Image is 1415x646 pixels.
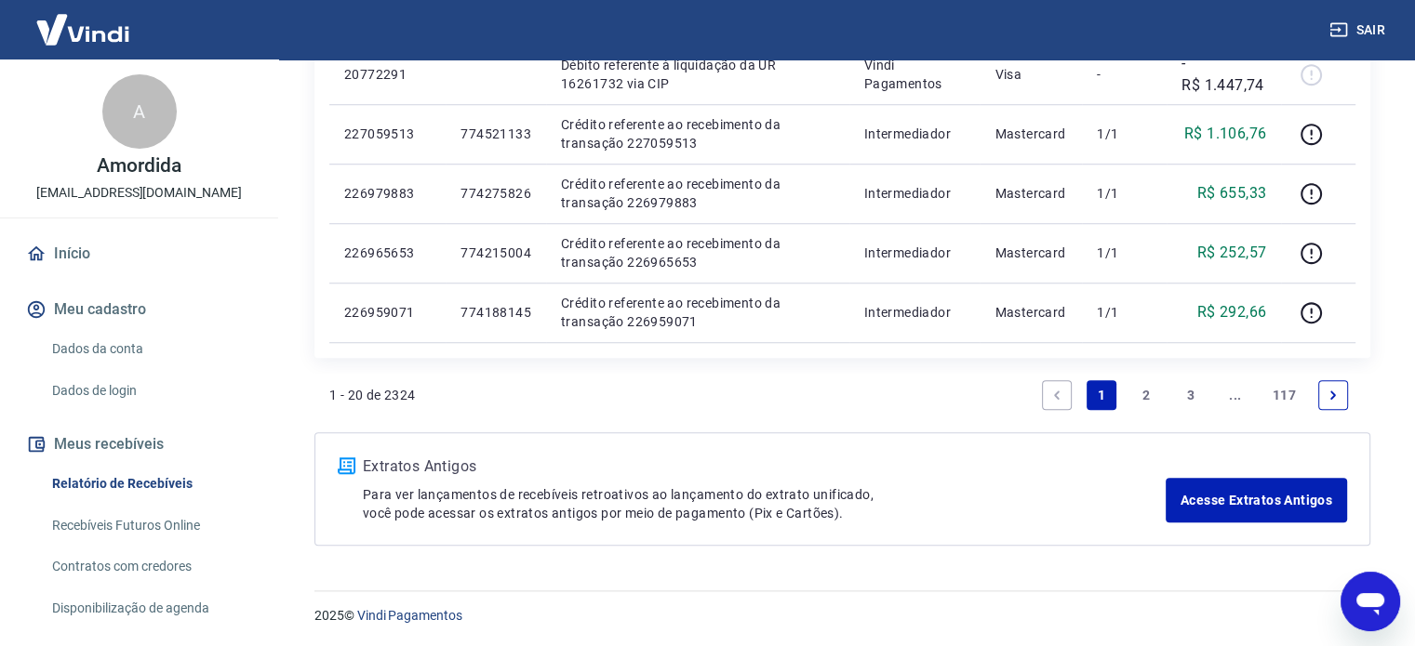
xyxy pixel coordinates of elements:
p: Intermediador [864,125,966,143]
p: 774215004 [461,244,531,262]
a: Início [22,233,256,274]
a: Previous page [1042,380,1072,410]
p: Mastercard [995,125,1067,143]
div: A [102,74,177,149]
p: Mastercard [995,303,1067,322]
a: Dados de login [45,372,256,410]
a: Page 1 is your current page [1087,380,1116,410]
a: Acesse Extratos Antigos [1166,478,1347,522]
button: Meu cadastro [22,289,256,330]
p: -R$ 1.447,74 [1181,52,1266,97]
p: 20772291 [344,65,431,84]
img: ícone [338,457,355,474]
a: Page 3 [1176,380,1206,410]
p: R$ 655,33 [1197,182,1267,204]
p: Para ver lançamentos de recebíveis retroativos ao lançamento do extrato unificado, você pode aces... [363,485,1166,522]
button: Sair [1326,13,1393,47]
a: Dados da conta [45,330,256,368]
a: Vindi Pagamentos [357,608,462,623]
a: Jump forward [1221,380,1250,410]
p: Visa [995,65,1067,84]
p: Mastercard [995,184,1067,203]
p: 1/1 [1097,125,1152,143]
p: Crédito referente ao recebimento da transação 226959071 [561,294,834,331]
a: Page 117 [1265,380,1303,410]
a: Recebíveis Futuros Online [45,507,256,545]
p: - [1097,65,1152,84]
p: Intermediador [864,184,966,203]
p: 1 - 20 de 2324 [329,386,416,404]
img: Vindi [22,1,143,58]
p: Intermediador [864,303,966,322]
p: 227059513 [344,125,431,143]
p: Crédito referente ao recebimento da transação 227059513 [561,115,834,152]
p: R$ 252,57 [1197,242,1267,264]
p: 1/1 [1097,303,1152,322]
p: 774188145 [461,303,531,322]
p: 1/1 [1097,184,1152,203]
p: 2025 © [314,606,1370,626]
ul: Pagination [1035,373,1355,417]
a: Contratos com credores [45,547,256,586]
p: [EMAIL_ADDRESS][DOMAIN_NAME] [36,183,242,203]
p: 1/1 [1097,244,1152,262]
a: Relatório de Recebíveis [45,465,256,503]
p: 774521133 [461,125,531,143]
p: R$ 1.106,76 [1184,123,1266,145]
p: Vindi Pagamentos [864,56,966,93]
p: 226959071 [344,303,431,322]
p: Amordida [97,156,181,176]
p: Crédito referente ao recebimento da transação 226979883 [561,175,834,212]
p: 774275826 [461,184,531,203]
p: Débito referente à liquidação da UR 16261732 via CIP [561,56,834,93]
a: Disponibilização de agenda [45,589,256,627]
p: R$ 292,66 [1197,301,1267,323]
p: Intermediador [864,244,966,262]
p: Extratos Antigos [363,455,1166,478]
p: 226965653 [344,244,431,262]
a: Page 2 [1131,380,1161,410]
p: Mastercard [995,244,1067,262]
p: 226979883 [344,184,431,203]
iframe: Botão para abrir a janela de mensagens [1341,572,1400,631]
a: Next page [1318,380,1348,410]
button: Meus recebíveis [22,424,256,465]
p: Crédito referente ao recebimento da transação 226965653 [561,234,834,271]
